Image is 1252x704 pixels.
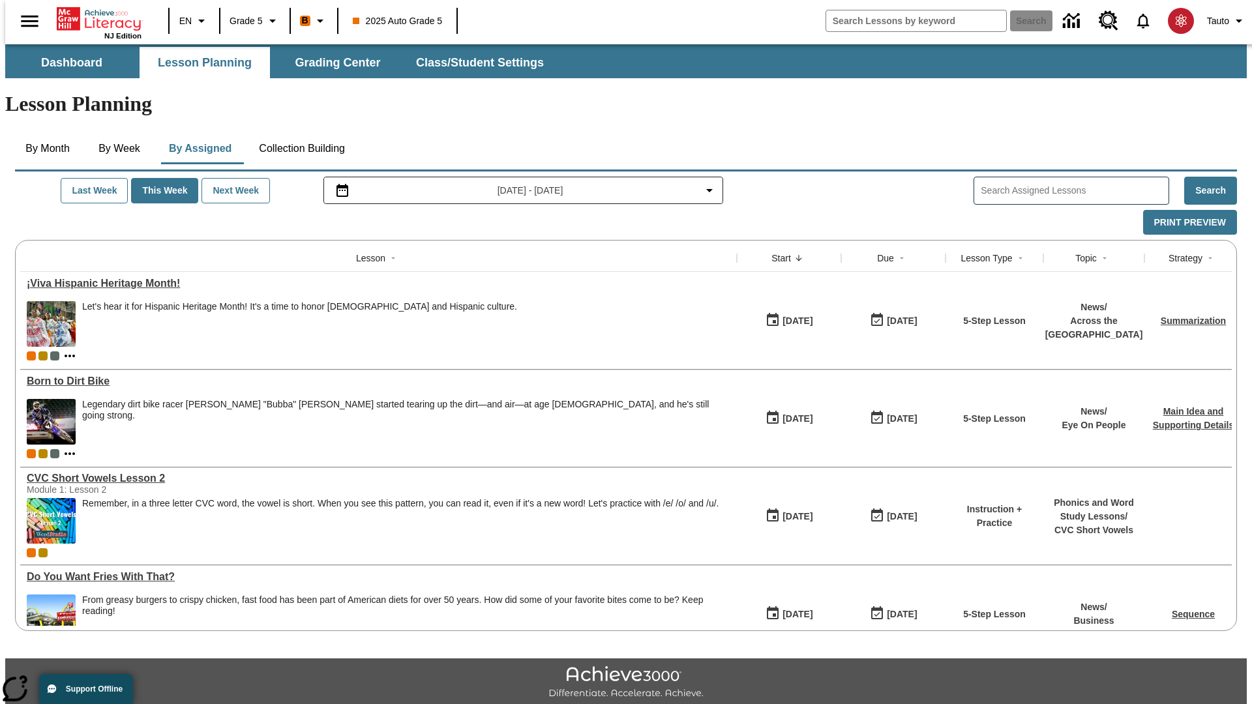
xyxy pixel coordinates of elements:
button: Sort [1202,250,1218,266]
button: Next Week [201,178,270,203]
button: 10/15/25: First time the lesson was available [761,308,817,333]
div: Due [877,252,894,265]
span: Grading Center [295,55,380,70]
div: ¡Viva Hispanic Heritage Month! [27,278,730,289]
p: 5-Step Lesson [963,314,1026,328]
div: New 2025 class [38,351,48,360]
div: Strategy [1169,252,1202,265]
span: [DATE] - [DATE] [498,184,563,198]
input: Search Assigned Lessons [981,181,1169,200]
button: Open side menu [10,2,49,40]
button: 10/15/25: Last day the lesson can be accessed [865,406,921,431]
a: ¡Viva Hispanic Heritage Month! , Lessons [27,278,730,289]
div: [DATE] [782,508,812,525]
div: Module 1: Lesson 2 [27,484,222,495]
span: 2025 Auto Grade 5 [353,14,443,28]
div: Let's hear it for Hispanic Heritage Month! It's a time to honor Hispanic Americans and Hispanic c... [82,301,517,347]
div: Legendary dirt bike racer [PERSON_NAME] "Bubba" [PERSON_NAME] started tearing up the dirt—and air... [82,399,730,421]
div: [DATE] [782,313,812,329]
span: Dashboard [41,55,102,70]
p: News / [1073,600,1114,614]
div: CVC Short Vowels Lesson 2 [27,473,730,484]
div: Current Class [27,548,36,557]
button: Select a new avatar [1160,4,1202,38]
p: Phonics and Word Study Lessons / [1050,496,1138,523]
img: Motocross racer James Stewart flies through the air on his dirt bike. [27,399,76,445]
svg: Collapse Date Range Filter [702,183,717,198]
button: Show more classes [62,348,78,364]
span: Remember, in a three letter CVC word, the vowel is short. When you see this pattern, you can read... [82,498,719,544]
button: Show more classes [62,446,78,462]
div: Home [57,5,142,40]
button: Select the date range menu item [329,183,718,198]
div: From greasy burgers to crispy chicken, fast food has been part of American diets for over 50 year... [82,594,730,617]
div: [DATE] [887,313,917,329]
button: 10/15/25: Last day the lesson can be accessed [865,602,921,626]
img: A photograph of Hispanic women participating in a parade celebrating Hispanic culture. The women ... [27,301,76,347]
p: 5-Step Lesson [963,608,1026,621]
p: CVC Short Vowels [1050,523,1138,537]
p: Eye On People [1062,418,1125,432]
button: Language: EN, Select a language [173,9,215,33]
button: By Week [87,133,152,164]
a: Summarization [1161,315,1226,326]
h1: Lesson Planning [5,92,1247,116]
div: Do You Want Fries With That? [27,571,730,583]
span: Support Offline [66,684,123,694]
a: Main Idea and Supporting Details [1153,406,1234,430]
button: Sort [791,250,807,266]
span: Grade 5 [230,14,263,28]
div: New 2025 class [38,548,48,557]
a: Do You Want Fries With That?, Lessons [27,571,730,583]
span: Lesson Planning [158,55,252,70]
div: Let's hear it for Hispanic Heritage Month! It's a time to honor [DEMOGRAPHIC_DATA] and Hispanic c... [82,301,517,312]
img: CVC Short Vowels Lesson 2. [27,498,76,544]
div: [DATE] [782,606,812,623]
div: Current Class [27,351,36,360]
div: Legendary dirt bike racer James "Bubba" Stewart started tearing up the dirt—and air—at age 4, and... [82,399,730,445]
img: avatar image [1168,8,1194,34]
a: Born to Dirt Bike, Lessons [27,375,730,387]
div: Current Class [27,449,36,458]
div: SubNavbar [5,44,1247,78]
button: Grading Center [273,47,403,78]
div: [DATE] [782,411,812,427]
div: From greasy burgers to crispy chicken, fast food has been part of American diets for over 50 year... [82,594,730,640]
button: 10/15/25: First time the lesson was available [761,602,817,626]
button: By Month [15,133,80,164]
button: 10/15/25: Last day the lesson can be accessed [865,504,921,529]
p: News / [1045,301,1143,314]
button: This Week [131,178,198,203]
a: Sequence [1172,609,1215,619]
button: Grade: Grade 5, Select a grade [224,9,286,33]
p: Across the [GEOGRAPHIC_DATA] [1045,314,1143,342]
div: OL 2025 Auto Grade 6 [50,449,59,458]
p: Business [1073,614,1114,628]
button: By Assigned [158,133,242,164]
div: [DATE] [887,508,917,525]
button: Support Offline [39,674,133,704]
a: Notifications [1126,4,1160,38]
span: Tauto [1207,14,1229,28]
img: One of the first McDonald's stores, with the iconic red sign and golden arches. [27,594,76,640]
span: New 2025 class [38,449,48,458]
a: CVC Short Vowels Lesson 2, Lessons [27,473,730,484]
div: Lesson Type [961,252,1012,265]
span: Class/Student Settings [416,55,544,70]
div: Topic [1075,252,1097,265]
div: SubNavbar [5,47,556,78]
img: Achieve3000 Differentiate Accelerate Achieve [548,666,704,699]
input: search field [826,10,1006,31]
p: Remember, in a three letter CVC word, the vowel is short. When you see this pattern, you can read... [82,498,719,509]
button: Print Preview [1143,210,1237,235]
button: Sort [1097,250,1112,266]
button: 10/15/25: First time the lesson was available [761,504,817,529]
